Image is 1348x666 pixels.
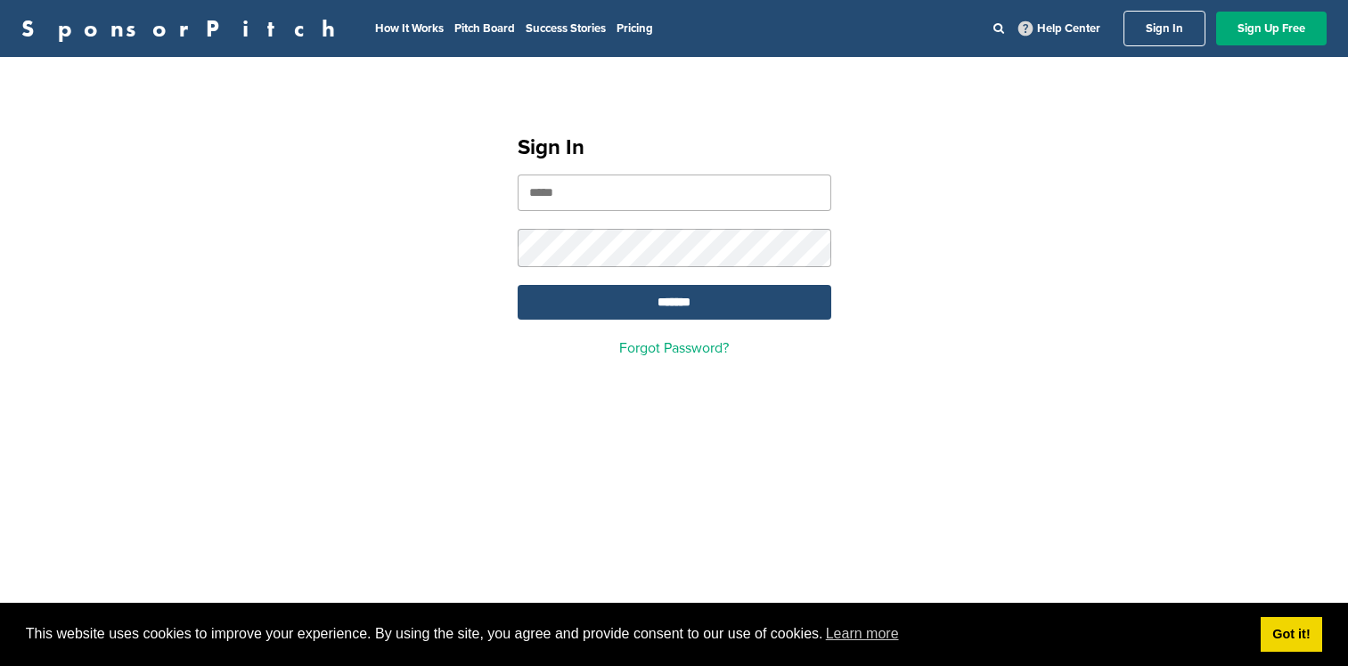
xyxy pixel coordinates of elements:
a: Sign Up Free [1216,12,1327,45]
a: Pricing [617,21,653,36]
a: Help Center [1015,18,1104,39]
a: Pitch Board [454,21,515,36]
a: learn more about cookies [823,621,902,647]
a: Sign In [1123,11,1205,46]
a: dismiss cookie message [1261,617,1322,653]
a: SponsorPitch [21,17,347,40]
a: Forgot Password? [619,339,729,357]
h1: Sign In [518,132,831,164]
a: How It Works [375,21,444,36]
span: This website uses cookies to improve your experience. By using the site, you agree and provide co... [26,621,1246,647]
a: Success Stories [526,21,606,36]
